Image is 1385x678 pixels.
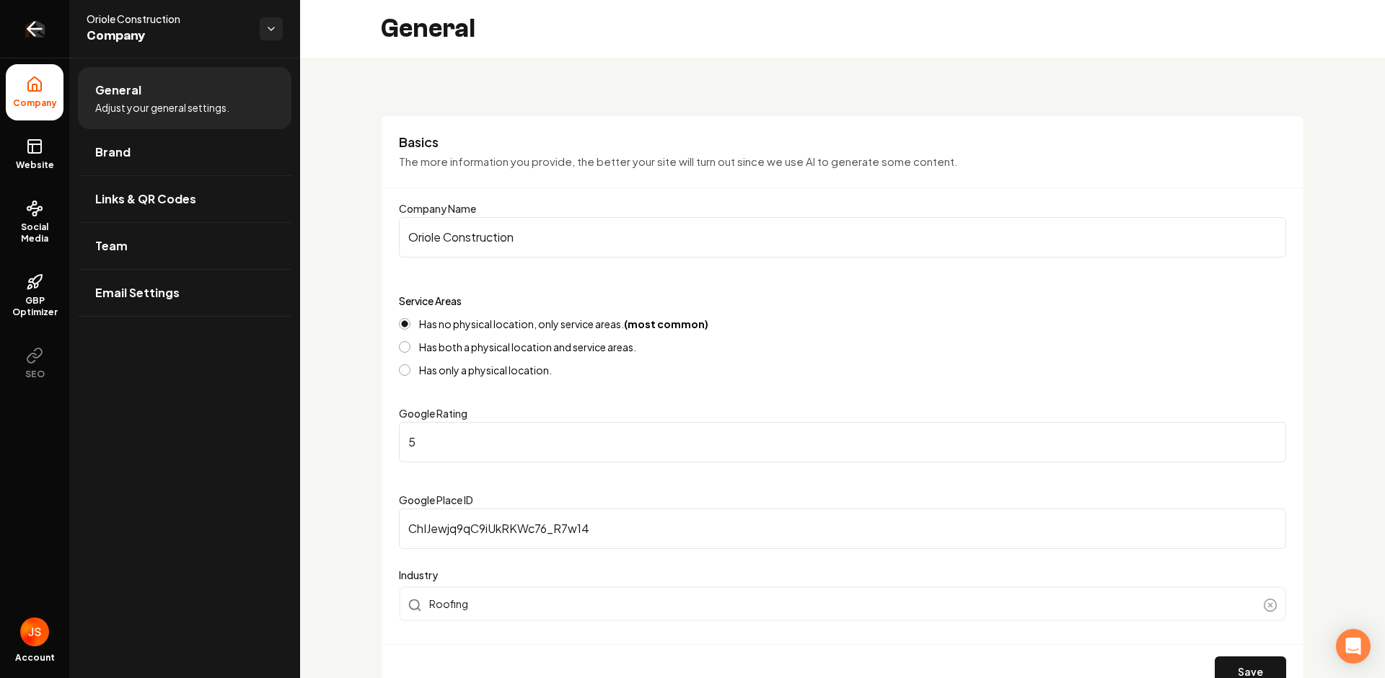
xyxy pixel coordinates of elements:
[1336,629,1371,664] div: Open Intercom Messenger
[6,262,63,330] a: GBP Optimizer
[78,270,291,316] a: Email Settings
[87,12,248,26] span: Oriole Construction
[399,294,462,307] label: Service Areas
[6,188,63,256] a: Social Media
[399,422,1286,462] input: Google Rating
[87,26,248,46] span: Company
[15,652,55,664] span: Account
[399,217,1286,257] input: Company Name
[399,566,1286,584] label: Industry
[419,365,552,375] label: Has only a physical location.
[6,295,63,318] span: GBP Optimizer
[78,176,291,222] a: Links & QR Codes
[95,144,131,161] span: Brand
[6,126,63,182] a: Website
[399,407,467,420] label: Google Rating
[6,335,63,392] button: SEO
[419,319,708,329] label: Has no physical location, only service areas.
[95,82,141,99] span: General
[381,14,475,43] h2: General
[95,190,196,208] span: Links & QR Codes
[78,223,291,269] a: Team
[624,317,708,330] strong: (most common)
[20,617,49,646] img: James Shamoun
[20,617,49,646] button: Open user button
[95,100,229,115] span: Adjust your general settings.
[95,237,128,255] span: Team
[399,202,476,215] label: Company Name
[7,97,63,109] span: Company
[19,369,50,380] span: SEO
[399,154,1286,170] p: The more information you provide, the better your site will turn out since we use AI to generate ...
[6,221,63,245] span: Social Media
[10,159,60,171] span: Website
[419,342,636,352] label: Has both a physical location and service areas.
[399,508,1286,549] input: Google Place ID
[95,284,180,301] span: Email Settings
[399,133,1286,151] h3: Basics
[399,493,473,506] label: Google Place ID
[78,129,291,175] a: Brand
